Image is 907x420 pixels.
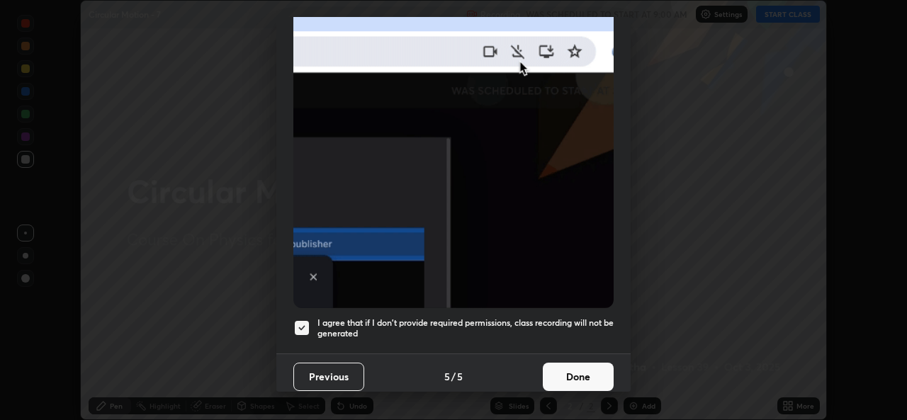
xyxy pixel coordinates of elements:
[317,317,614,339] h5: I agree that if I don't provide required permissions, class recording will not be generated
[444,369,450,384] h4: 5
[457,369,463,384] h4: 5
[451,369,456,384] h4: /
[543,363,614,391] button: Done
[293,363,364,391] button: Previous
